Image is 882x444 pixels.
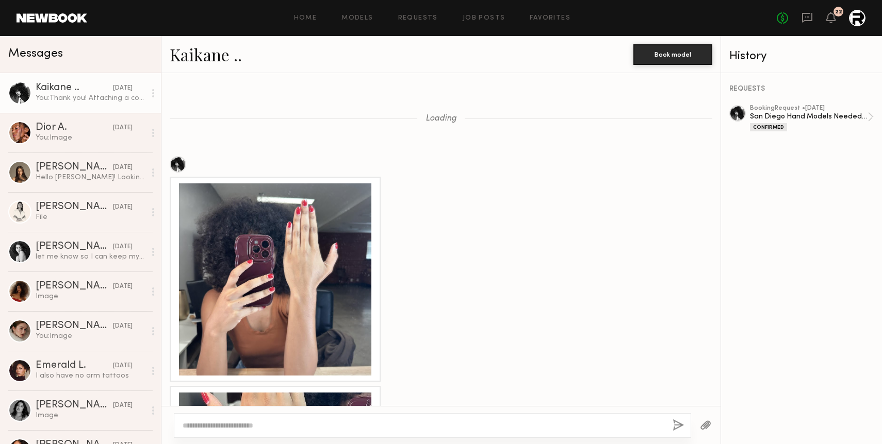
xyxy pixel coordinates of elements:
[729,86,874,93] div: REQUESTS
[170,43,242,65] a: Kaikane ..
[36,133,145,143] div: You: Image
[36,400,113,411] div: [PERSON_NAME]
[398,15,438,22] a: Requests
[36,321,113,331] div: [PERSON_NAME]
[36,212,145,222] div: File
[36,242,113,252] div: [PERSON_NAME]
[113,401,133,411] div: [DATE]
[729,50,874,62] div: History
[36,331,145,341] div: You: Image
[36,202,113,212] div: [PERSON_NAME]
[36,411,145,420] div: Image
[835,9,842,15] div: 22
[36,292,145,301] div: Image
[426,114,456,123] span: Loading
[36,173,145,182] div: Hello [PERSON_NAME]! Looking forward to hearing back from you [EMAIL_ADDRESS][DOMAIN_NAME] Thanks 🙏🏼
[294,15,317,22] a: Home
[36,281,113,292] div: [PERSON_NAME]
[113,242,133,252] div: [DATE]
[750,123,787,131] div: Confirmed
[36,252,145,262] div: let me know so I can keep my schedule open!
[750,105,874,131] a: bookingRequest •[DATE]San Diego Hand Models Needed (9/4)Confirmed
[113,321,133,331] div: [DATE]
[530,15,570,22] a: Favorites
[633,49,712,58] a: Book model
[113,282,133,292] div: [DATE]
[750,105,868,112] div: booking Request • [DATE]
[113,361,133,371] div: [DATE]
[633,44,712,65] button: Book model
[36,361,113,371] div: Emerald L.
[8,48,63,60] span: Messages
[463,15,505,22] a: Job Posts
[750,112,868,122] div: San Diego Hand Models Needed (9/4)
[113,202,133,212] div: [DATE]
[36,123,113,133] div: Dior A.
[113,123,133,133] div: [DATE]
[36,162,113,173] div: [PERSON_NAME]
[341,15,373,22] a: Models
[113,83,133,93] div: [DATE]
[113,163,133,173] div: [DATE]
[36,93,145,103] div: You: Thank you! Attaching a countersigned copy. I will follow up with a call sheet early next wee...
[36,371,145,381] div: I also have no arm tattoos
[36,83,113,93] div: Kaikane ..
